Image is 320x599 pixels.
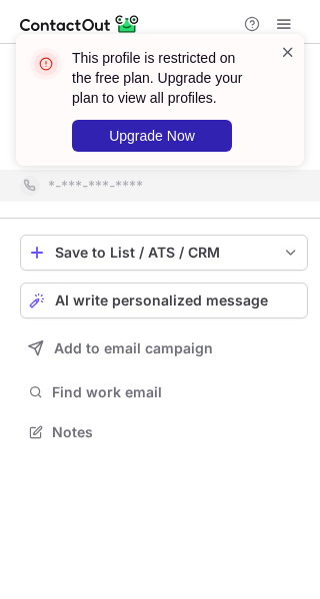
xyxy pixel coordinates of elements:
span: AI write personalized message [55,293,268,308]
button: Find work email [20,378,308,406]
span: Find work email [52,383,300,401]
span: Notes [52,423,300,441]
button: Add to email campaign [20,330,308,366]
span: Add to email campaign [54,340,213,356]
button: AI write personalized message [20,283,308,318]
header: This profile is restricted on the free plan. Upgrade your plan to view all profiles. [72,48,256,108]
button: Notes [20,418,308,446]
img: ContactOut v5.3.10 [20,12,140,36]
img: error [30,48,62,80]
div: Save to List / ATS / CRM [55,245,273,261]
span: Upgrade Now [109,128,195,144]
button: save-profile-one-click [20,235,308,271]
button: Upgrade Now [72,120,232,152]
